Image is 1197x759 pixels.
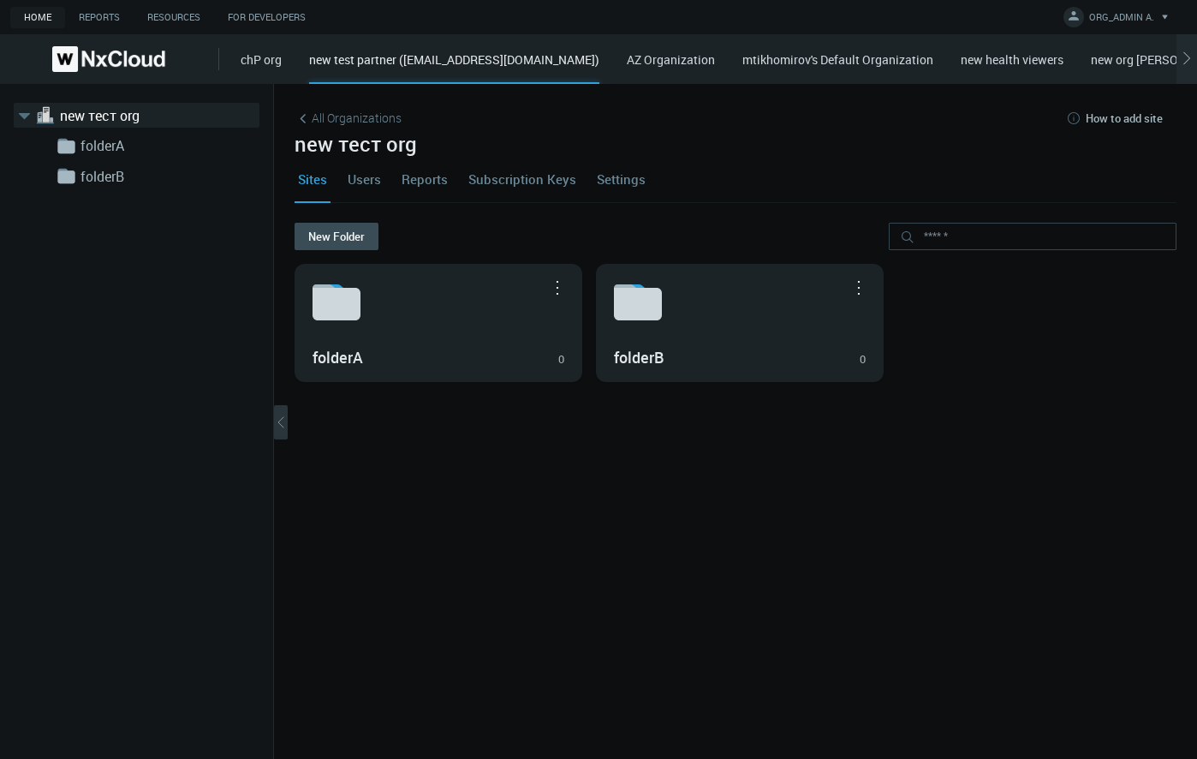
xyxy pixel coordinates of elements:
a: new health viewers [961,51,1063,68]
button: How to add site [1051,105,1176,132]
a: AZ Organization [627,51,715,68]
a: Users [344,156,384,202]
a: Sites [295,156,331,202]
a: folderB [80,166,252,187]
h2: new тест org [295,132,1176,156]
span: All Organizations [312,109,402,127]
span: How to add site [1086,111,1163,125]
nx-search-highlight: folderA [313,347,363,368]
a: Reports [398,156,451,202]
nx-search-highlight: folderB [614,347,664,368]
img: Nx Cloud logo [52,46,165,72]
a: All Organizations [295,109,402,128]
a: Home [10,7,65,28]
a: Subscription Keys [465,156,580,202]
a: chP org [241,51,282,68]
a: Reports [65,7,134,28]
button: New Folder [295,223,378,250]
div: 0 [860,351,866,368]
span: ORG_ADMIN A. [1089,10,1154,30]
a: Settings [593,156,649,202]
div: 0 [558,351,564,368]
div: new test partner ([EMAIL_ADDRESS][DOMAIN_NAME]) [309,51,599,84]
a: Resources [134,7,214,28]
a: new тест org [60,105,231,126]
a: folderA [80,135,252,156]
a: mtikhomirov's Default Organization [742,51,933,68]
a: For Developers [214,7,319,28]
